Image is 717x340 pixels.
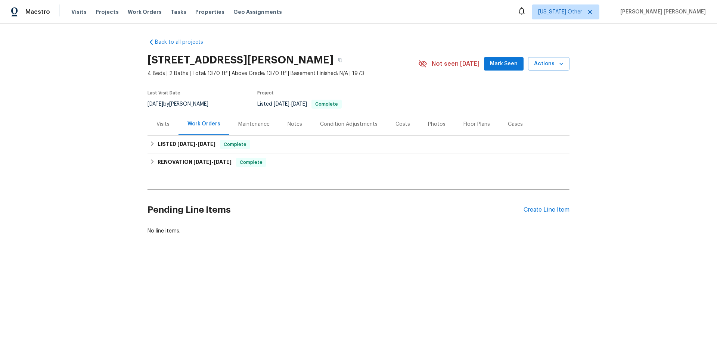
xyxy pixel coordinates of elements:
[538,8,582,16] span: [US_STATE] Other
[508,121,523,128] div: Cases
[148,102,163,107] span: [DATE]
[274,102,289,107] span: [DATE]
[128,8,162,16] span: Work Orders
[274,102,307,107] span: -
[177,141,215,147] span: -
[534,59,564,69] span: Actions
[158,140,215,149] h6: LISTED
[428,121,446,128] div: Photos
[148,153,569,171] div: RENOVATION [DATE]-[DATE]Complete
[238,121,270,128] div: Maintenance
[193,159,211,165] span: [DATE]
[312,102,341,106] span: Complete
[214,159,232,165] span: [DATE]
[148,70,418,77] span: 4 Beds | 2 Baths | Total: 1370 ft² | Above Grade: 1370 ft² | Basement Finished: N/A | 1973
[395,121,410,128] div: Costs
[257,91,274,95] span: Project
[25,8,50,16] span: Maestro
[148,91,180,95] span: Last Visit Date
[195,8,224,16] span: Properties
[148,100,217,109] div: by [PERSON_NAME]
[187,120,220,128] div: Work Orders
[158,158,232,167] h6: RENOVATION
[237,159,266,166] span: Complete
[177,141,195,147] span: [DATE]
[617,8,706,16] span: [PERSON_NAME] [PERSON_NAME]
[148,56,333,64] h2: [STREET_ADDRESS][PERSON_NAME]
[484,57,524,71] button: Mark Seen
[148,38,219,46] a: Back to all projects
[463,121,490,128] div: Floor Plans
[233,8,282,16] span: Geo Assignments
[148,193,524,227] h2: Pending Line Items
[333,53,347,67] button: Copy Address
[193,159,232,165] span: -
[432,60,479,68] span: Not seen [DATE]
[288,121,302,128] div: Notes
[320,121,378,128] div: Condition Adjustments
[96,8,119,16] span: Projects
[198,141,215,147] span: [DATE]
[71,8,87,16] span: Visits
[490,59,518,69] span: Mark Seen
[156,121,170,128] div: Visits
[148,135,569,153] div: LISTED [DATE]-[DATE]Complete
[257,102,342,107] span: Listed
[524,206,569,213] div: Create Line Item
[148,227,569,235] div: No line items.
[528,57,569,71] button: Actions
[221,141,249,148] span: Complete
[171,9,186,15] span: Tasks
[291,102,307,107] span: [DATE]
